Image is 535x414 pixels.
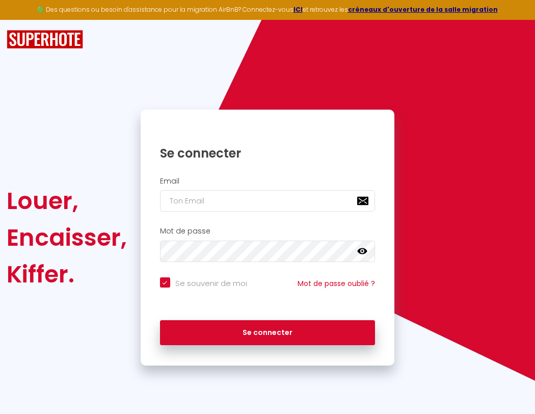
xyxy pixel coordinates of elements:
[160,145,376,161] h1: Se connecter
[7,30,83,49] img: SuperHote logo
[160,227,376,236] h2: Mot de passe
[7,256,127,293] div: Kiffer.
[7,219,127,256] div: Encaisser,
[160,190,376,212] input: Ton Email
[7,183,127,219] div: Louer,
[348,5,498,14] a: créneaux d'ouverture de la salle migration
[298,278,375,289] a: Mot de passe oublié ?
[160,320,376,346] button: Se connecter
[293,5,303,14] a: ICI
[160,177,376,186] h2: Email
